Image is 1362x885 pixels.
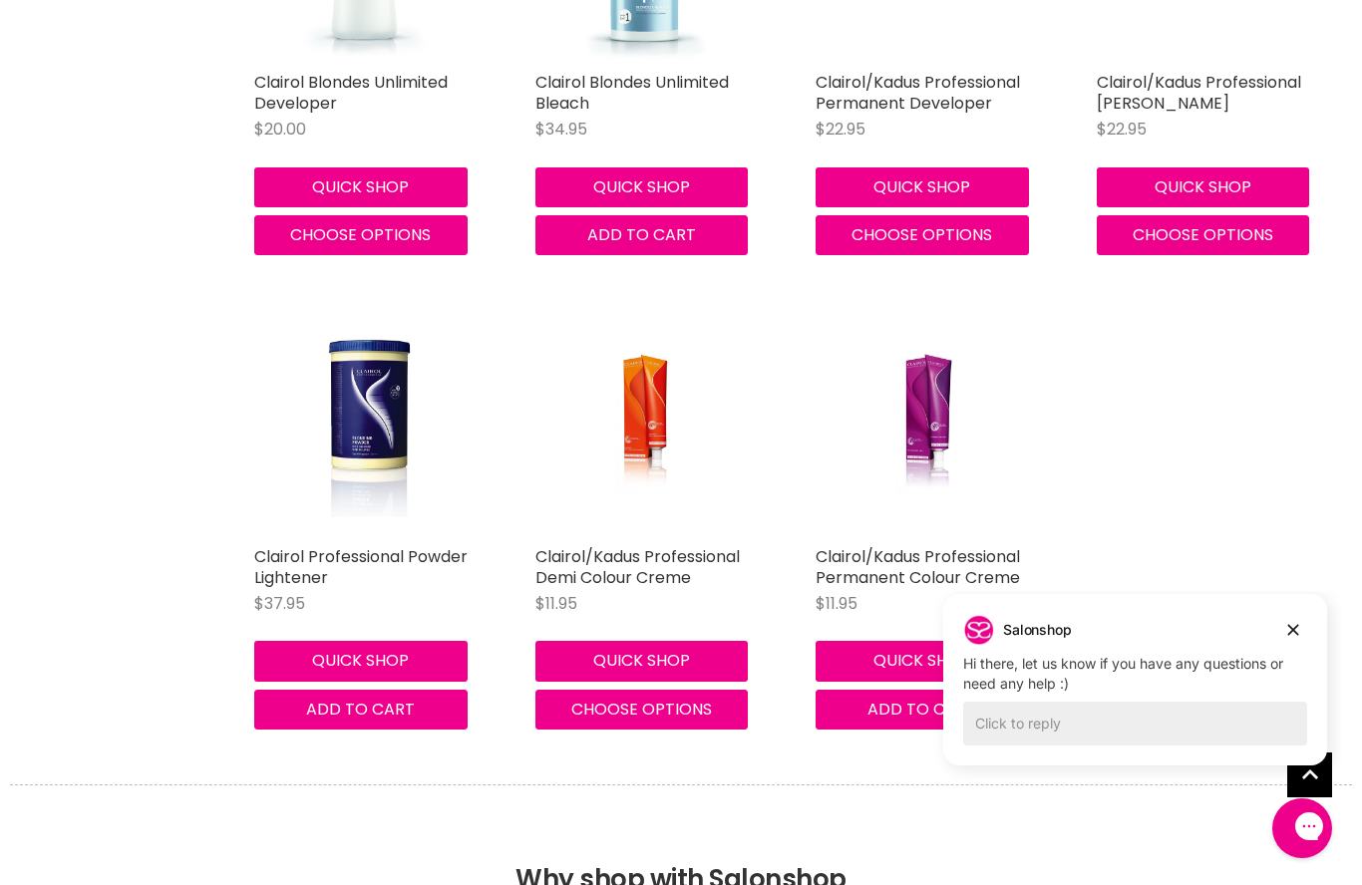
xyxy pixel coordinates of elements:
[1097,167,1310,207] button: Quick shop
[535,592,577,615] span: $11.95
[571,698,712,721] span: Choose options
[535,545,740,589] a: Clairol/Kadus Professional Demi Colour Creme
[254,592,305,615] span: $37.95
[1097,215,1310,255] button: Choose options
[928,591,1342,795] iframe: Gorgias live chat campaigns
[851,223,992,246] span: Choose options
[816,592,857,615] span: $11.95
[867,698,976,721] span: Add to cart
[535,167,749,207] button: Quick shop
[254,215,468,255] button: Choose options
[1097,118,1147,141] span: $22.95
[816,690,1029,730] button: Add to cart
[290,223,431,246] span: Choose options
[816,315,1037,536] a: Clairol/Kadus Professional Permanent Colour Creme
[306,698,415,721] span: Add to cart
[254,690,468,730] button: Add to cart
[571,315,719,536] img: Clairol/Kadus Professional Demi Colour Creme
[816,118,865,141] span: $22.95
[535,641,749,681] button: Quick shop
[254,71,448,115] a: Clairol Blondes Unlimited Developer
[254,118,306,141] span: $20.00
[816,167,1029,207] button: Quick shop
[852,315,1000,536] img: Clairol/Kadus Professional Permanent Colour Creme
[254,167,468,207] button: Quick shop
[291,315,439,536] img: Clairol Professional Powder Lightener
[1262,791,1342,865] iframe: Gorgias live chat messenger
[254,545,468,589] a: Clairol Professional Powder Lightener
[535,215,749,255] button: Add to cart
[816,545,1020,589] a: Clairol/Kadus Professional Permanent Colour Creme
[535,315,757,536] a: Clairol/Kadus Professional Demi Colour Creme
[587,223,696,246] span: Add to cart
[254,315,476,536] a: Clairol Professional Powder Lightener
[535,690,749,730] button: Choose options
[1133,223,1273,246] span: Choose options
[816,71,1020,115] a: Clairol/Kadus Professional Permanent Developer
[254,641,468,681] button: Quick shop
[816,215,1029,255] button: Choose options
[535,118,587,141] span: $34.95
[1097,71,1301,115] a: Clairol/Kadus Professional [PERSON_NAME]
[816,641,1029,681] button: Quick shop
[535,71,729,115] a: Clairol Blondes Unlimited Bleach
